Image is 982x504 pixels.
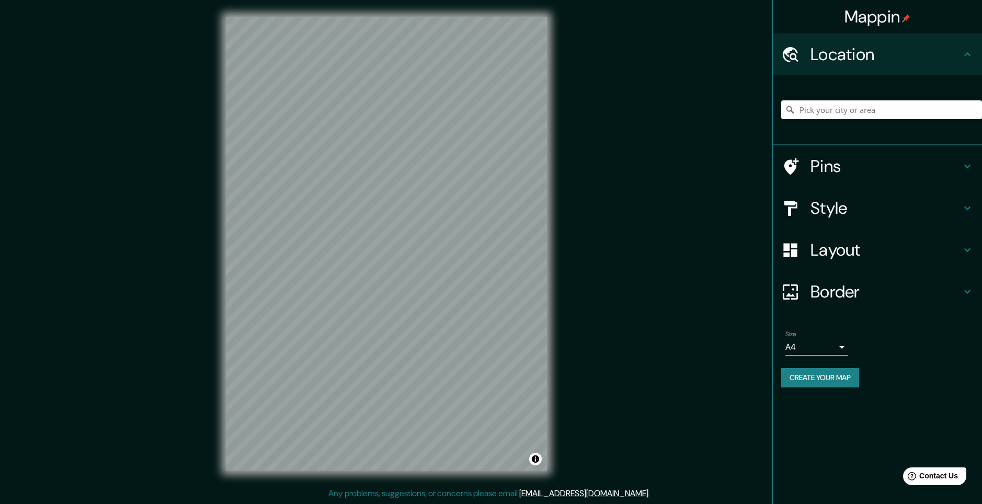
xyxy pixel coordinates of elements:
[810,239,961,260] h4: Layout
[773,33,982,75] div: Location
[810,281,961,302] h4: Border
[529,453,542,465] button: Toggle attribution
[810,44,961,65] h4: Location
[844,6,911,27] h4: Mappin
[785,330,796,339] label: Size
[781,368,859,387] button: Create your map
[226,17,547,471] canvas: Map
[328,487,650,500] p: Any problems, suggestions, or concerns please email .
[773,271,982,313] div: Border
[902,14,910,22] img: pin-icon.png
[773,187,982,229] div: Style
[781,100,982,119] input: Pick your city or area
[773,229,982,271] div: Layout
[650,487,652,500] div: .
[889,463,970,492] iframe: Help widget launcher
[652,487,654,500] div: .
[785,339,848,356] div: A4
[810,156,961,177] h4: Pins
[773,145,982,187] div: Pins
[810,198,961,219] h4: Style
[519,488,648,499] a: [EMAIL_ADDRESS][DOMAIN_NAME]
